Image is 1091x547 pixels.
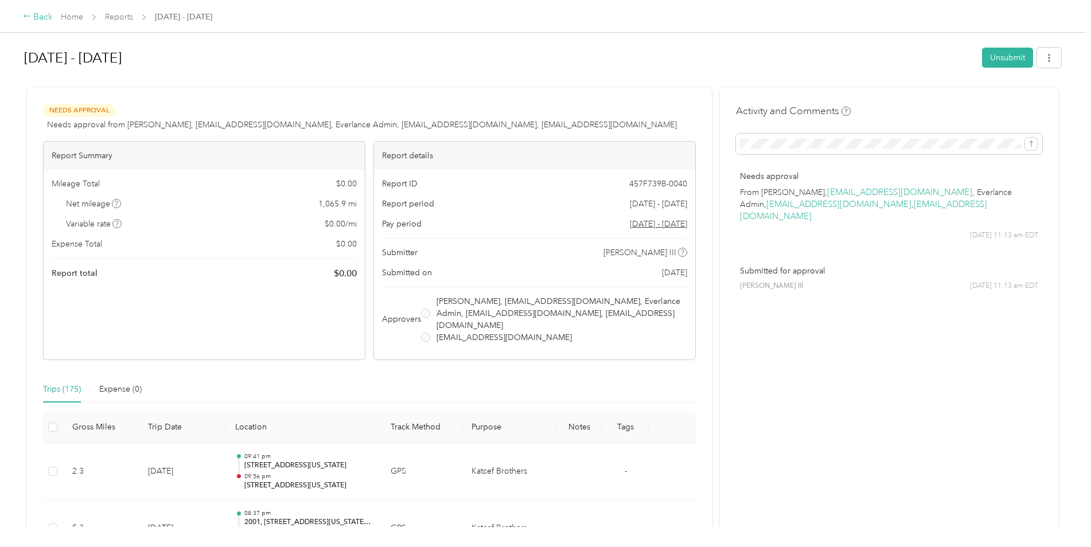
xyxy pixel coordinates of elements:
[603,247,676,259] span: [PERSON_NAME] III
[437,295,685,331] span: [PERSON_NAME], [EMAIL_ADDRESS][DOMAIN_NAME], Everlance Admin, [EMAIL_ADDRESS][DOMAIN_NAME], [EMAI...
[336,238,357,250] span: $ 0.00
[382,267,432,279] span: Submitted on
[740,281,803,291] span: [PERSON_NAME] III
[381,443,462,501] td: GPS
[462,443,556,501] td: Katcef Brothers
[382,313,421,325] span: Approvers
[244,460,372,471] p: [STREET_ADDRESS][US_STATE]
[374,142,695,170] div: Report details
[66,198,122,210] span: Net mileage
[602,412,649,443] th: Tags
[139,443,226,501] td: [DATE]
[970,281,1038,291] span: [DATE] 11:13 am EDT
[244,480,372,491] p: [STREET_ADDRESS][US_STATE]
[155,11,212,23] span: [DATE] - [DATE]
[382,247,418,259] span: Submitter
[318,198,357,210] span: 1,065.9 mi
[66,218,122,230] span: Variable rate
[43,104,115,117] span: Needs Approval
[336,178,357,190] span: $ 0.00
[52,238,102,250] span: Expense Total
[766,199,911,210] a: [EMAIL_ADDRESS][DOMAIN_NAME]
[970,230,1038,241] span: [DATE] 11:13 am EDT
[334,267,357,280] span: $ 0.00
[630,218,687,230] span: Go to pay period
[740,186,1038,222] p: From [PERSON_NAME], , Everlance Admin, ,
[63,412,139,443] th: Gross Miles
[556,412,602,443] th: Notes
[44,142,365,170] div: Report Summary
[244,452,372,460] p: 09:41 pm
[244,472,372,480] p: 09:56 pm
[740,199,987,222] a: [EMAIL_ADDRESS][DOMAIN_NAME]
[52,178,100,190] span: Mileage Total
[629,178,687,190] span: 457F739B-0040
[23,10,53,24] div: Back
[63,443,139,501] td: 2.3
[437,331,572,343] span: [EMAIL_ADDRESS][DOMAIN_NAME]
[24,44,974,72] h1: Aug 1 - 31, 2025
[625,466,627,476] span: -
[99,383,142,396] div: Expense (0)
[244,517,372,528] p: 2001, [STREET_ADDRESS][US_STATE][US_STATE][US_STATE]
[52,267,98,279] span: Report total
[325,218,357,230] span: $ 0.00 / mi
[827,187,972,198] a: [EMAIL_ADDRESS][DOMAIN_NAME]
[662,267,687,279] span: [DATE]
[382,178,418,190] span: Report ID
[382,218,422,230] span: Pay period
[226,412,381,443] th: Location
[61,12,83,22] a: Home
[244,509,372,517] p: 08:37 pm
[462,412,556,443] th: Purpose
[43,383,81,396] div: Trips (175)
[381,412,462,443] th: Track Method
[630,198,687,210] span: [DATE] - [DATE]
[47,119,677,131] span: Needs approval from [PERSON_NAME], [EMAIL_ADDRESS][DOMAIN_NAME], Everlance Admin, [EMAIL_ADDRESS]...
[382,198,434,210] span: Report period
[740,265,1038,277] p: Submitted for approval
[982,48,1033,68] button: Unsubmit
[139,412,226,443] th: Trip Date
[105,12,133,22] a: Reports
[625,523,627,533] span: -
[740,170,1038,182] p: Needs approval
[736,104,851,118] h4: Activity and Comments
[1027,483,1091,547] iframe: Everlance-gr Chat Button Frame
